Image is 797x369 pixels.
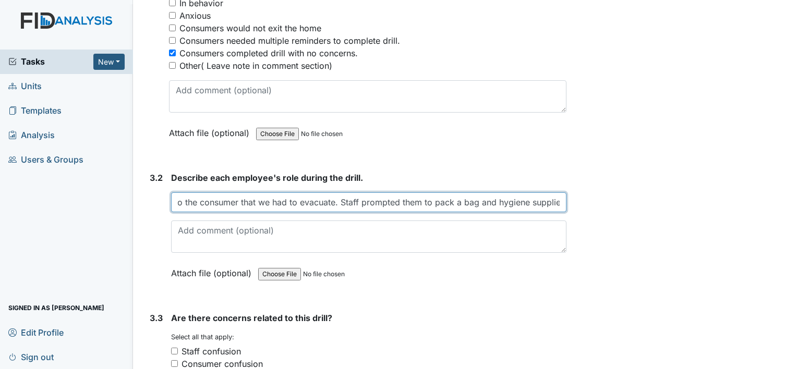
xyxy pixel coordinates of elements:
div: Other( Leave note in comment section) [179,59,332,72]
label: Attach file (optional) [169,121,253,139]
a: Tasks [8,55,93,68]
label: 3.3 [150,312,163,324]
span: Are there concerns related to this drill? [171,313,332,323]
span: Analysis [8,127,55,143]
input: Consumer confusion [171,360,178,367]
input: Staff confusion [171,348,178,354]
span: Templates [8,103,62,119]
span: Sign out [8,349,54,365]
small: Select all that apply: [171,333,234,341]
input: Anxious [169,12,176,19]
input: Other( Leave note in comment section) [169,62,176,69]
span: Units [8,78,42,94]
span: Signed in as [PERSON_NAME] [8,300,104,316]
input: Consumers needed multiple reminders to complete drill. [169,37,176,44]
div: Staff confusion [182,345,241,358]
div: Consumers completed drill with no concerns. [179,47,358,59]
input: Consumers completed drill with no concerns. [169,50,176,56]
div: Consumers needed multiple reminders to complete drill. [179,34,400,47]
input: Consumers would not exit the home [169,24,176,31]
span: Edit Profile [8,324,64,340]
span: Describe each employee's role during the drill. [171,173,363,183]
button: New [93,54,125,70]
label: Attach file (optional) [171,261,256,279]
span: Users & Groups [8,152,83,168]
label: 3.2 [150,171,163,184]
div: Anxious [179,9,211,22]
div: Consumers would not exit the home [179,22,321,34]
